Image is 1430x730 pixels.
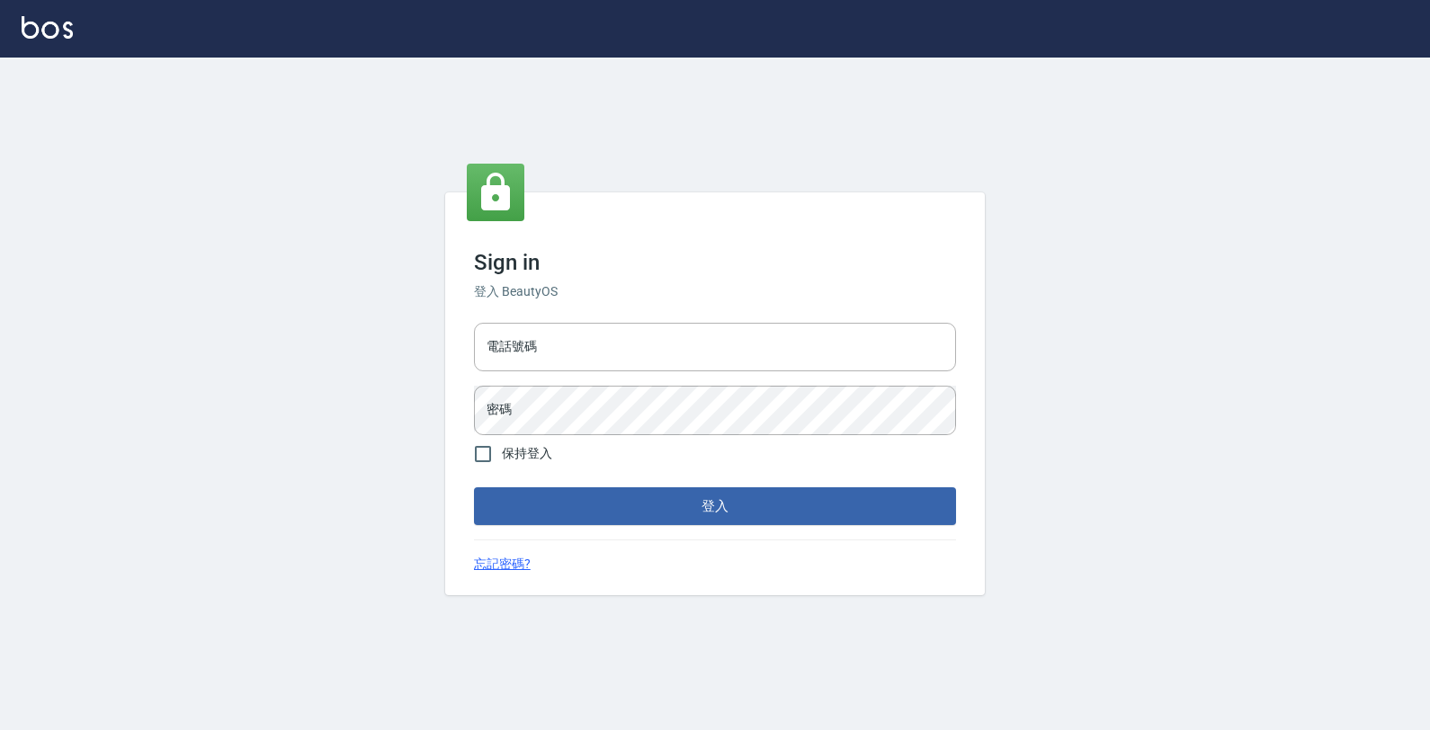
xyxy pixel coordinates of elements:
a: 忘記密碼? [474,555,531,574]
span: 保持登入 [502,444,552,463]
h6: 登入 BeautyOS [474,282,956,301]
h3: Sign in [474,250,956,275]
img: Logo [22,16,73,39]
button: 登入 [474,487,956,525]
